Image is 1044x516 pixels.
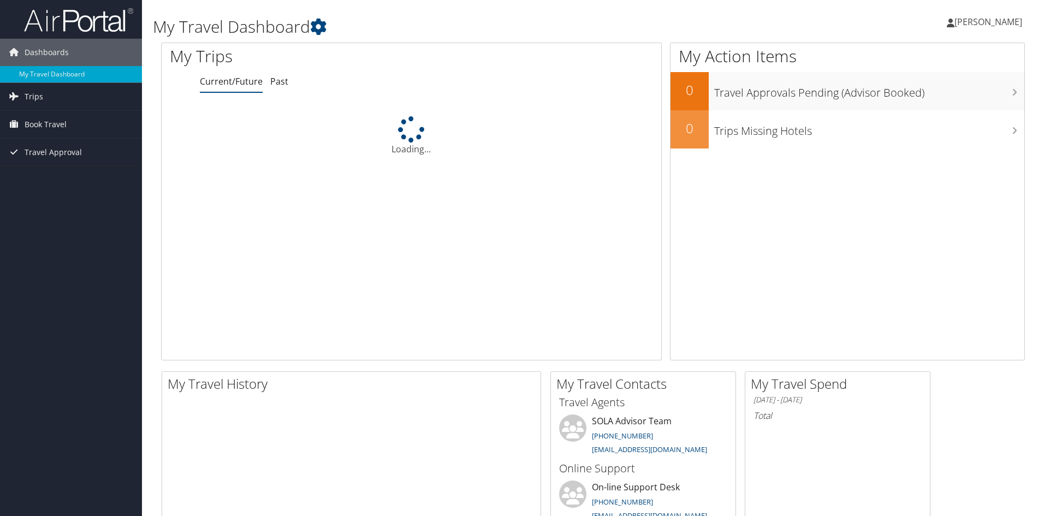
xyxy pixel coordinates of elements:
[751,375,930,393] h2: My Travel Spend
[714,80,1024,100] h3: Travel Approvals Pending (Advisor Booked)
[554,414,733,459] li: SOLA Advisor Team
[954,16,1022,28] span: [PERSON_NAME]
[25,111,67,138] span: Book Travel
[162,116,661,156] div: Loading...
[947,5,1033,38] a: [PERSON_NAME]
[559,461,727,476] h3: Online Support
[754,395,922,405] h6: [DATE] - [DATE]
[671,110,1024,149] a: 0Trips Missing Hotels
[671,81,709,99] h2: 0
[25,83,43,110] span: Trips
[754,410,922,422] h6: Total
[714,118,1024,139] h3: Trips Missing Hotels
[170,45,445,68] h1: My Trips
[592,431,653,441] a: [PHONE_NUMBER]
[592,444,707,454] a: [EMAIL_ADDRESS][DOMAIN_NAME]
[153,15,740,38] h1: My Travel Dashboard
[24,7,133,33] img: airportal-logo.png
[25,139,82,166] span: Travel Approval
[556,375,735,393] h2: My Travel Contacts
[200,75,263,87] a: Current/Future
[671,119,709,138] h2: 0
[270,75,288,87] a: Past
[671,45,1024,68] h1: My Action Items
[25,39,69,66] span: Dashboards
[592,497,653,507] a: [PHONE_NUMBER]
[671,72,1024,110] a: 0Travel Approvals Pending (Advisor Booked)
[168,375,541,393] h2: My Travel History
[559,395,727,410] h3: Travel Agents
